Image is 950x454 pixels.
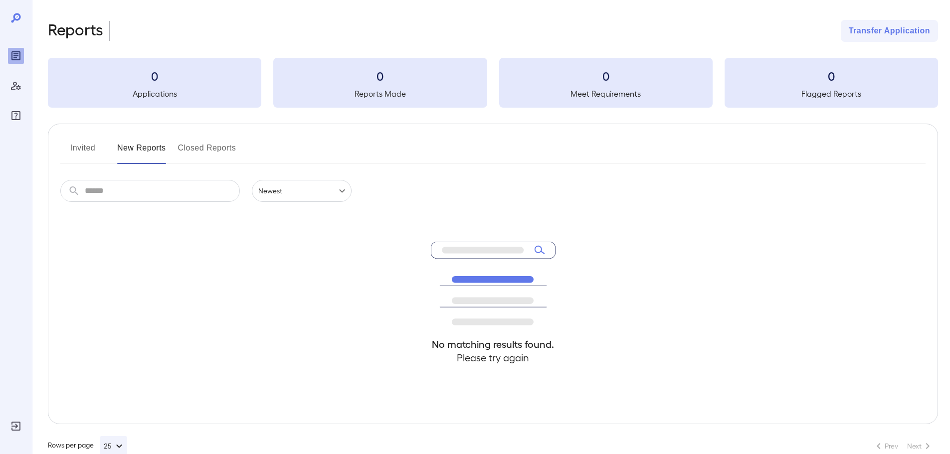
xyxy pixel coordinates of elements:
[48,20,103,42] h2: Reports
[868,438,938,454] nav: pagination navigation
[499,68,713,84] h3: 0
[725,88,938,100] h5: Flagged Reports
[841,20,938,42] button: Transfer Application
[499,88,713,100] h5: Meet Requirements
[273,88,487,100] h5: Reports Made
[252,180,352,202] div: Newest
[60,140,105,164] button: Invited
[117,140,166,164] button: New Reports
[431,351,556,364] h4: Please try again
[178,140,236,164] button: Closed Reports
[8,418,24,434] div: Log Out
[273,68,487,84] h3: 0
[431,337,556,351] h4: No matching results found.
[725,68,938,84] h3: 0
[48,88,261,100] h5: Applications
[8,108,24,124] div: FAQ
[8,48,24,64] div: Reports
[48,68,261,84] h3: 0
[8,78,24,94] div: Manage Users
[48,58,938,108] summary: 0Applications0Reports Made0Meet Requirements0Flagged Reports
